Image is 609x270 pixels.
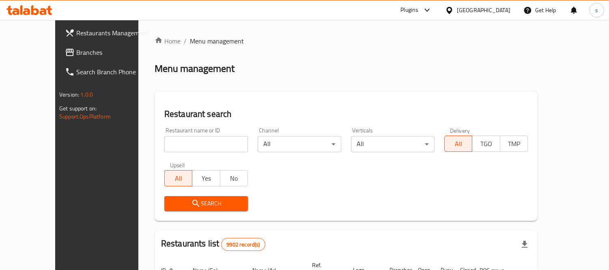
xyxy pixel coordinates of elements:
h2: Menu management [155,62,235,75]
span: Restaurants Management [76,28,151,38]
span: Menu management [190,36,244,46]
span: Search Branch Phone [76,67,151,77]
input: Search for restaurant name or ID.. [164,136,248,152]
a: Support.OpsPlatform [59,111,111,122]
span: 9902 record(s) [222,241,265,248]
span: Yes [196,173,217,184]
a: Home [155,36,181,46]
button: All [444,136,472,152]
button: Yes [192,170,220,186]
span: Get support on: [59,103,97,114]
span: s [595,6,598,15]
span: Version: [59,89,79,100]
span: No [224,173,245,184]
li: / [184,36,187,46]
span: 1.0.0 [80,89,93,100]
button: TGO [472,136,500,152]
span: All [448,138,469,150]
div: All [258,136,341,152]
label: Upsell [170,162,185,168]
span: TGO [476,138,497,150]
span: All [168,173,189,184]
div: Total records count [221,238,265,251]
a: Search Branch Phone [58,62,157,82]
a: Restaurants Management [58,23,157,43]
div: Plugins [400,5,418,15]
div: [GEOGRAPHIC_DATA] [457,6,510,15]
h2: Restaurants list [161,238,265,251]
h2: Restaurant search [164,108,528,120]
button: No [220,170,248,186]
a: Branches [58,43,157,62]
button: All [164,170,192,186]
button: Search [164,196,248,211]
span: TMP [504,138,525,150]
div: Export file [515,235,534,254]
nav: breadcrumb [155,36,538,46]
span: Search [171,199,241,209]
label: Delivery [450,127,470,133]
div: All [351,136,435,152]
button: TMP [500,136,528,152]
span: Branches [76,48,151,57]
